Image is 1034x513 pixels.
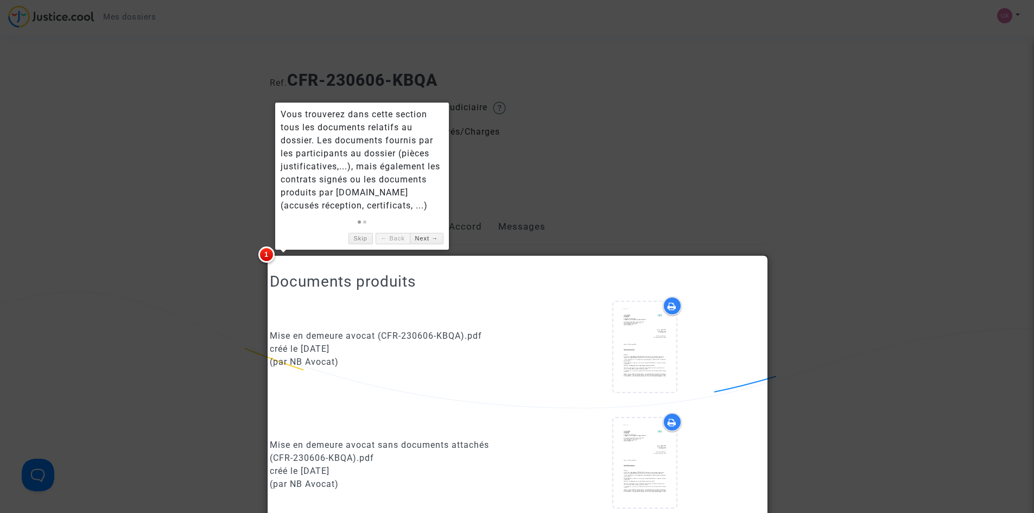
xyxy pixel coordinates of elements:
div: Mise en demeure avocat sans documents attachés (CFR-230606-KBQA).pdf [270,439,509,465]
h2: Documents produits [270,272,764,291]
div: Vous trouverez dans cette section tous les documents relatifs au dossier. Les documents fournis p... [281,108,443,212]
div: créé le [DATE] [270,465,509,478]
a: Next → [410,233,443,244]
div: créé le [DATE] [270,343,509,356]
div: Mise en demeure avocat (CFR-230606-KBQA).pdf [270,330,509,343]
div: (par NB Avocat) [270,478,509,491]
a: ← Back [376,233,410,244]
div: (par NB Avocat) [270,356,509,369]
span: 1 [258,246,275,263]
a: Skip [348,233,373,244]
